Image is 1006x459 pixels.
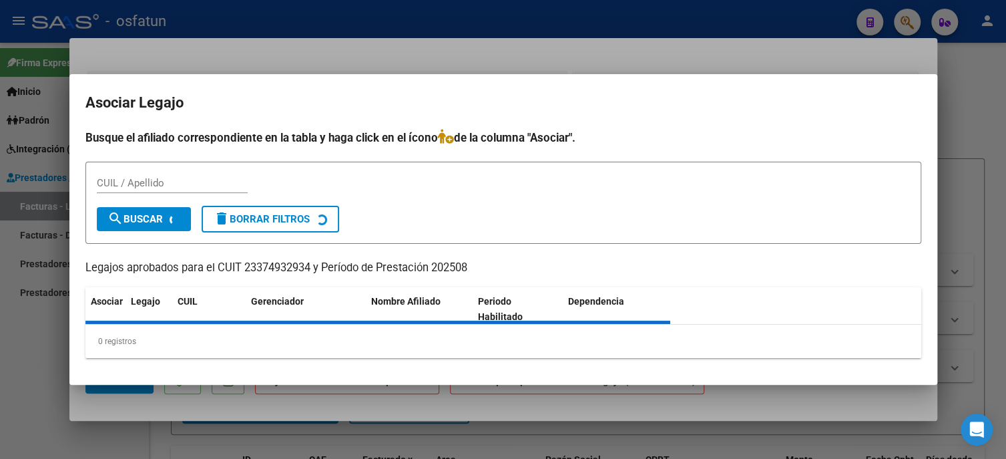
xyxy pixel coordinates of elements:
mat-icon: search [107,210,123,226]
span: Buscar [107,213,163,225]
span: Periodo Habilitado [478,296,523,322]
button: Buscar [97,207,191,231]
span: Asociar [91,296,123,307]
h2: Asociar Legajo [85,90,921,116]
span: Borrar Filtros [214,213,310,225]
span: Legajo [131,296,160,307]
span: Dependencia [568,296,624,307]
button: Borrar Filtros [202,206,339,233]
p: Legajos aprobados para el CUIT 23374932934 y Período de Prestación 202508 [85,260,921,277]
datatable-header-cell: Periodo Habilitado [473,287,563,331]
span: Gerenciador [251,296,304,307]
datatable-header-cell: Legajo [125,287,172,331]
datatable-header-cell: Asociar [85,287,125,331]
div: 0 registros [85,325,921,358]
datatable-header-cell: Gerenciador [246,287,366,331]
datatable-header-cell: Nombre Afiliado [366,287,473,331]
datatable-header-cell: CUIL [172,287,246,331]
div: Open Intercom Messenger [961,414,993,446]
span: CUIL [178,296,198,307]
datatable-header-cell: Dependencia [563,287,670,331]
span: Nombre Afiliado [371,296,441,307]
h4: Busque el afiliado correspondiente en la tabla y haga click en el ícono de la columna "Asociar". [85,129,921,146]
mat-icon: delete [214,210,230,226]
